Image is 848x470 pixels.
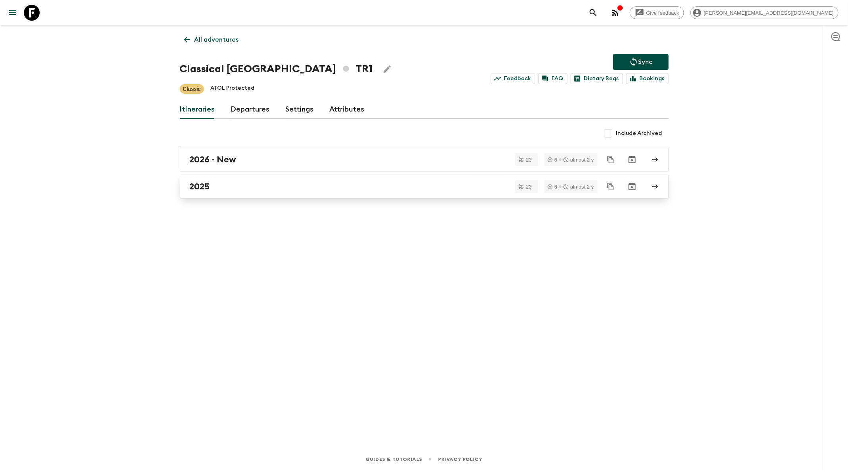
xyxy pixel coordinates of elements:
div: 6 [548,157,557,162]
button: Duplicate [604,152,618,167]
a: Feedback [491,73,535,84]
a: 2025 [180,175,669,198]
span: Include Archived [616,129,662,137]
button: menu [5,5,21,21]
a: Settings [286,100,314,119]
span: Give feedback [642,10,684,16]
a: Dietary Reqs [571,73,623,84]
a: Bookings [626,73,669,84]
span: 23 [521,184,536,189]
div: almost 2 y [563,157,594,162]
div: 6 [548,184,557,189]
a: All adventures [180,32,243,48]
a: Itineraries [180,100,215,119]
div: almost 2 y [563,184,594,189]
p: All adventures [194,35,239,44]
h2: 2026 - New [190,154,237,165]
a: Privacy Policy [438,455,482,464]
button: Duplicate [604,179,618,194]
button: Archive [624,152,640,168]
p: Sync [638,57,653,67]
a: Give feedback [630,6,684,19]
a: FAQ [538,73,567,84]
a: Attributes [330,100,365,119]
h1: Classical [GEOGRAPHIC_DATA] TR1 [180,61,373,77]
p: ATOL Protected [210,84,255,94]
a: Guides & Tutorials [365,455,422,464]
h2: 2025 [190,181,210,192]
button: Edit Adventure Title [379,61,395,77]
span: 23 [521,157,536,162]
div: [PERSON_NAME][EMAIL_ADDRESS][DOMAIN_NAME] [690,6,838,19]
p: Classic [183,85,201,93]
button: search adventures [585,5,601,21]
a: Departures [231,100,270,119]
a: 2026 - New [180,148,669,171]
span: [PERSON_NAME][EMAIL_ADDRESS][DOMAIN_NAME] [700,10,838,16]
button: Sync adventure departures to the booking engine [613,54,669,70]
button: Archive [624,179,640,195]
